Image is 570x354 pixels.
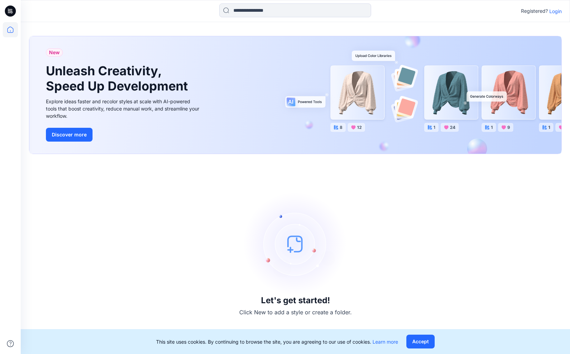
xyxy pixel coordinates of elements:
button: Accept [406,335,435,348]
img: empty-state-image.svg [244,192,347,296]
p: Registered? [521,7,548,15]
button: Discover more [46,128,93,142]
h3: Let's get started! [261,296,330,305]
p: Click New to add a style or create a folder. [239,308,352,316]
div: Explore ideas faster and recolor styles at scale with AI-powered tools that boost creativity, red... [46,98,201,119]
span: New [49,48,60,57]
a: Learn more [373,339,398,345]
p: Login [549,8,562,15]
p: This site uses cookies. By continuing to browse the site, you are agreeing to our use of cookies. [156,338,398,345]
a: Discover more [46,128,201,142]
h1: Unleash Creativity, Speed Up Development [46,64,191,93]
